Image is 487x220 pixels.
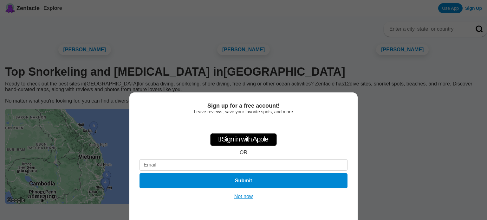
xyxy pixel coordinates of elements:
[140,103,347,109] div: Sign up for a free account!
[140,173,347,188] button: Submit
[140,109,347,114] div: Leave reviews, save your favorite spots, and more
[211,117,276,131] iframe: Sign in with Google Button
[240,150,247,155] div: OR
[210,133,277,146] div: Sign in with Apple
[140,159,347,171] input: Email
[232,193,255,200] button: Not now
